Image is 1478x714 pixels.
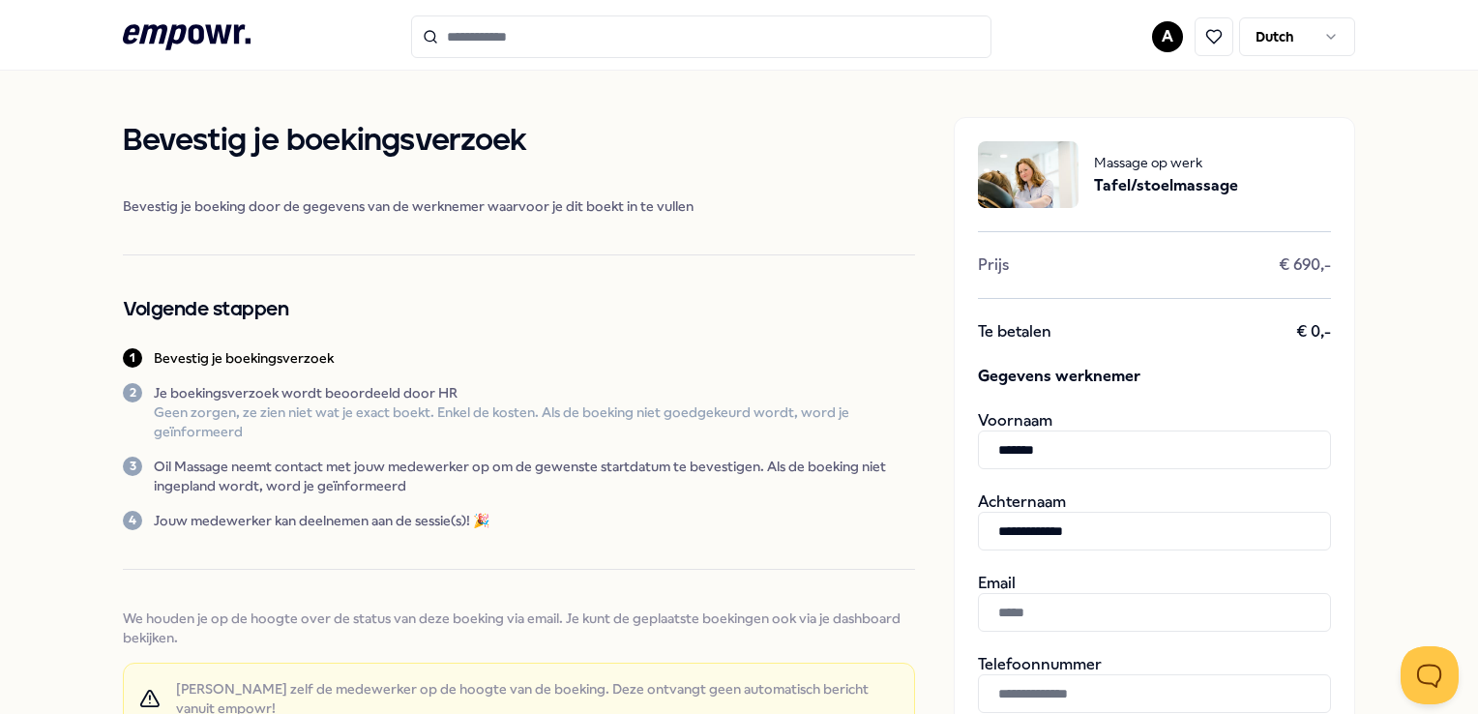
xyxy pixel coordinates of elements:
[123,117,914,165] h1: Bevestig je boekingsverzoek
[123,348,142,368] div: 1
[978,365,1331,388] span: Gegevens werknemer
[123,511,142,530] div: 4
[978,655,1331,713] div: Telefoonnummer
[123,196,914,216] span: Bevestig je boeking door de gegevens van de werknemer waarvoor je dit boekt in te vullen
[1094,173,1238,198] span: Tafel/stoelmassage
[978,322,1051,342] span: Te betalen
[154,457,914,495] p: Oil Massage neemt contact met jouw medewerker op om de gewenste startdatum te bevestigen. Als de ...
[154,511,489,530] p: Jouw medewerker kan deelnemen aan de sessie(s)! 🎉
[123,383,142,402] div: 2
[978,574,1331,632] div: Email
[123,609,914,647] span: We houden je op de hoogte over de status van deze boeking via email. Je kunt de geplaatste boekin...
[411,15,991,58] input: Search for products, categories or subcategories
[154,348,334,368] p: Bevestig je boekingsverzoek
[1152,21,1183,52] button: A
[123,294,914,325] h2: Volgende stappen
[123,457,142,476] div: 3
[1401,646,1459,704] iframe: Help Scout Beacon - Open
[1094,152,1238,173] span: Massage op werk
[978,492,1331,550] div: Achternaam
[154,383,914,402] p: Je boekingsverzoek wordt beoordeeld door HR
[154,402,914,441] p: Geen zorgen, ze zien niet wat je exact boekt. Enkel de kosten. Als de boeking niet goedgekeurd wo...
[978,255,1009,275] span: Prijs
[1296,322,1331,342] span: € 0,-
[1279,255,1331,275] span: € 690,-
[978,411,1331,469] div: Voornaam
[978,141,1079,208] img: package image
